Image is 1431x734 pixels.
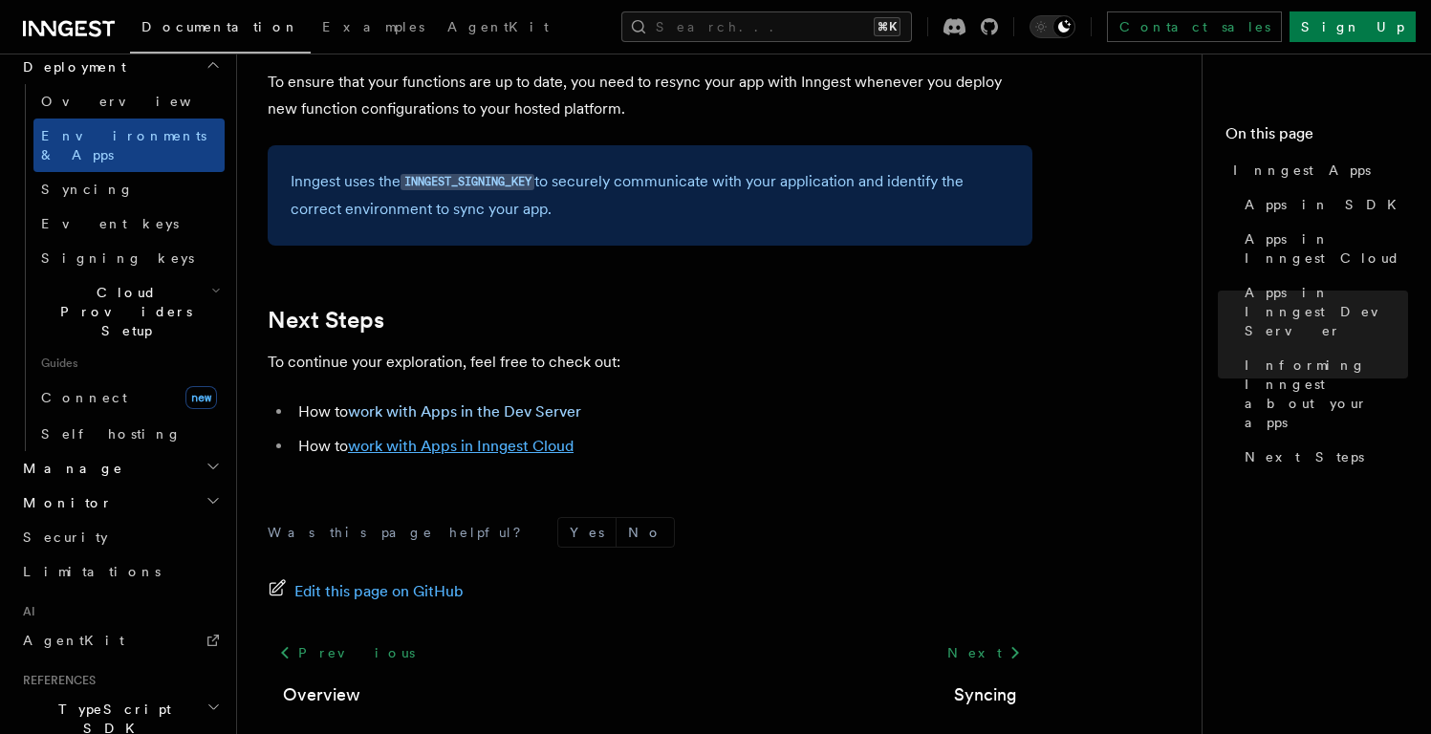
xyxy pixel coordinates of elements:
a: Next Steps [1237,440,1408,474]
span: Examples [322,19,424,34]
a: Apps in SDK [1237,187,1408,222]
span: AgentKit [23,633,124,648]
span: Informing Inngest about your apps [1245,356,1408,432]
a: Syncing [954,681,1017,708]
kbd: ⌘K [874,17,900,36]
span: Deployment [15,57,126,76]
span: Cloud Providers Setup [33,283,211,340]
a: Documentation [130,6,311,54]
span: Signing keys [41,250,194,266]
a: Next Steps [268,307,384,334]
span: Event keys [41,216,179,231]
span: Edit this page on GitHub [294,578,464,605]
a: Self hosting [33,417,225,451]
a: Signing keys [33,241,225,275]
span: AI [15,604,35,619]
span: Apps in Inngest Cloud [1245,229,1408,268]
a: Apps in Inngest Dev Server [1237,275,1408,348]
span: Limitations [23,564,161,579]
span: Next Steps [1245,447,1364,466]
a: work with Apps in the Dev Server [348,402,581,421]
h4: On this page [1225,122,1408,153]
a: Connectnew [33,378,225,417]
span: Overview [41,94,238,109]
span: AgentKit [447,19,549,34]
span: Apps in Inngest Dev Server [1245,283,1408,340]
span: Security [23,529,108,545]
a: Overview [33,84,225,119]
button: Deployment [15,50,225,84]
a: INNGEST_SIGNING_KEY [401,172,534,190]
a: Environments & Apps [33,119,225,172]
a: Overview [283,681,360,708]
span: Monitor [15,493,113,512]
a: AgentKit [15,623,225,658]
a: Sign Up [1290,11,1416,42]
button: Monitor [15,486,225,520]
span: Environments & Apps [41,128,206,162]
button: No [617,518,674,547]
a: Informing Inngest about your apps [1237,348,1408,440]
li: How to [293,433,1032,460]
span: Manage [15,459,123,478]
span: Inngest Apps [1233,161,1371,180]
a: Examples [311,6,436,52]
span: Guides [33,348,225,378]
p: To continue your exploration, feel free to check out: [268,349,1032,376]
p: To ensure that your functions are up to date, you need to resync your app with Inngest whenever y... [268,69,1032,122]
span: Syncing [41,182,134,197]
span: Self hosting [41,426,182,442]
div: Deployment [15,84,225,451]
a: AgentKit [436,6,560,52]
a: Inngest Apps [1225,153,1408,187]
a: Limitations [15,554,225,589]
p: Inngest uses the to securely communicate with your application and identify the correct environme... [291,168,1009,223]
a: Event keys [33,206,225,241]
li: How to [293,399,1032,425]
button: Manage [15,451,225,486]
a: Security [15,520,225,554]
a: Contact sales [1107,11,1282,42]
button: Toggle dark mode [1030,15,1075,38]
button: Cloud Providers Setup [33,275,225,348]
a: work with Apps in Inngest Cloud [348,437,574,455]
a: Apps in Inngest Cloud [1237,222,1408,275]
p: Was this page helpful? [268,523,534,542]
span: Documentation [141,19,299,34]
button: Yes [558,518,616,547]
a: Edit this page on GitHub [268,578,464,605]
span: References [15,673,96,688]
span: Connect [41,390,127,405]
a: Syncing [33,172,225,206]
button: Search...⌘K [621,11,912,42]
a: Previous [268,636,425,670]
code: INNGEST_SIGNING_KEY [401,174,534,190]
span: new [185,386,217,409]
a: Next [936,636,1032,670]
span: Apps in SDK [1245,195,1408,214]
